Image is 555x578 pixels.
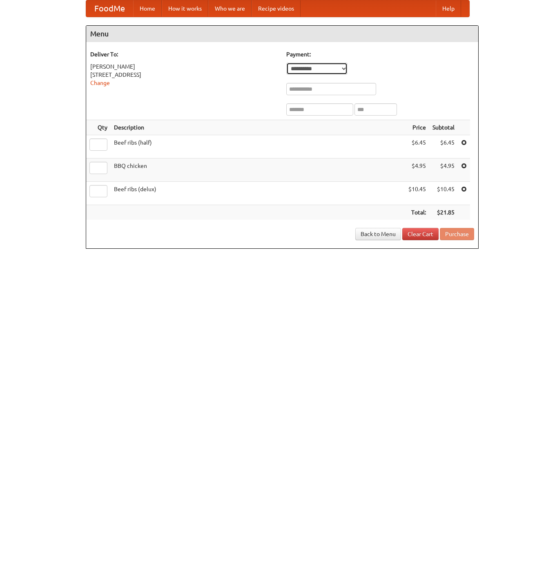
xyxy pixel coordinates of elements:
div: [PERSON_NAME] [90,62,278,71]
td: Beef ribs (half) [111,135,405,158]
th: Description [111,120,405,135]
td: $10.45 [429,182,458,205]
button: Purchase [440,228,474,240]
th: Subtotal [429,120,458,135]
h5: Deliver To: [90,50,278,58]
th: Total: [405,205,429,220]
td: Beef ribs (delux) [111,182,405,205]
a: Clear Cart [402,228,439,240]
td: $10.45 [405,182,429,205]
a: Back to Menu [355,228,401,240]
a: How it works [162,0,208,17]
div: [STREET_ADDRESS] [90,71,278,79]
a: Home [133,0,162,17]
td: $6.45 [405,135,429,158]
th: Price [405,120,429,135]
a: Change [90,80,110,86]
a: Help [436,0,461,17]
a: Recipe videos [252,0,301,17]
td: $4.95 [405,158,429,182]
th: Qty [86,120,111,135]
td: $6.45 [429,135,458,158]
td: $4.95 [429,158,458,182]
h4: Menu [86,26,478,42]
a: FoodMe [86,0,133,17]
td: BBQ chicken [111,158,405,182]
a: Who we are [208,0,252,17]
h5: Payment: [286,50,474,58]
th: $21.85 [429,205,458,220]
